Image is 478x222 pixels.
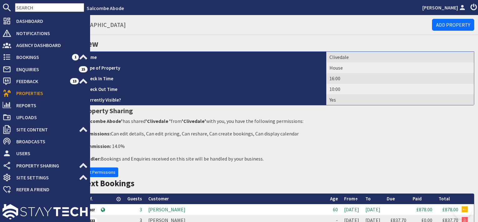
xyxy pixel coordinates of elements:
a: Dashboard [3,16,88,26]
span: Enquiries [11,64,79,74]
a: Enquiries 15 [3,64,88,74]
span: Broadcasts [11,136,88,146]
span: Notifications [11,28,88,38]
span: 15 [79,66,88,72]
a: Paid [413,196,422,202]
small: - [GEOGRAPHIC_DATA] [66,21,126,29]
span: Feedback [11,76,70,86]
a: Users [3,148,88,158]
a: Next Bookings [81,178,135,188]
span: Site Settings [11,172,79,182]
img: staytech_l_w-4e588a39d9fa60e82540d7cfac8cfe4b7147e857d3e8dbdfbd41c59d52db0ec4.svg [3,204,88,219]
strong: Commission: [81,143,111,149]
span: 3 [140,206,142,213]
span: Site Content [11,124,79,135]
a: Salcombe Abode [87,5,124,11]
p: Can edit details, Can edit pricing, Can reshare, Can create bookings, Can display calendar [81,130,474,137]
a: Add Property [432,19,474,31]
input: SEARCH [15,3,84,12]
td: 10:00 [326,84,474,94]
a: Properties [3,88,88,98]
span: 14.0% [112,143,125,149]
a: Age [330,196,338,202]
a: Guests [127,196,142,202]
strong: 'Salcombe Abode' [81,118,123,124]
a: To [365,196,371,202]
td: [DATE] [341,204,362,215]
th: Currently Visible? [82,94,326,105]
a: Bookings 1 [3,52,88,62]
span: 1307 [85,207,97,213]
a: Edit Permissions [81,167,118,177]
span: Users [11,148,88,158]
a: Agency Dashboard [3,40,88,50]
a: Reports [3,100,88,110]
a: Site Content [3,124,88,135]
strong: Handler: [81,156,101,162]
a: Site Settings [3,172,88,182]
a: £878.00 [442,206,458,213]
th: Check In Time [82,73,326,84]
td: [DATE] [362,204,384,215]
span: Agency Dashboard [11,40,88,50]
a: Feedback 13 [3,76,88,86]
span: 13 [70,78,79,84]
td: 60 [327,204,341,215]
span: Bookings [11,52,72,62]
span: Reports [11,100,88,110]
a: Property Sharing [3,161,88,171]
span: Uploads [11,112,88,122]
a: Notifications [3,28,88,38]
th: Check Out Time [82,84,326,94]
p: Bookings and Enquiries received on this site will be handled by your business. [81,155,474,162]
span: 1 [72,54,79,60]
a: Total [439,196,450,202]
th: Type of Property [82,62,326,73]
th: Due [384,194,409,204]
td: Yes [326,94,474,105]
td: [PERSON_NAME] [145,204,327,215]
span: Property Sharing [11,161,79,171]
a: £878.00 [416,206,432,213]
a: [PERSON_NAME] [422,4,467,11]
a: 1307 [85,206,97,213]
span: Dashboard [11,16,88,26]
strong: 'Clivedale ' [145,118,171,124]
td: 16:00 [326,73,474,84]
a: Uploads [3,112,88,122]
a: Broadcasts [3,136,88,146]
h2: View [81,38,474,50]
a: Customer [148,196,169,202]
h3: Property Sharing [81,105,474,116]
p: has shared from with you, you have the following permissions: [81,117,474,125]
strong: 'Clivedale' [182,118,206,124]
td: House [326,62,474,73]
a: Refer a Friend [3,184,88,194]
td: Clivedale [326,52,474,62]
strong: Permissions: [81,130,111,137]
span: Refer a Friend [11,184,88,194]
a: From [344,196,358,202]
span: Properties [11,88,88,98]
th: Name [82,52,326,62]
iframe: Toggle Customer Support [453,200,472,219]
